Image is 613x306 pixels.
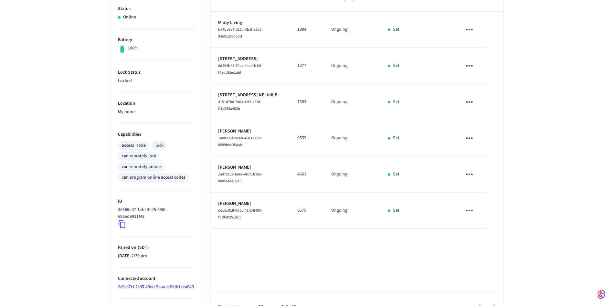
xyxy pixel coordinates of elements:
p: ID [118,198,195,205]
span: ( EDT ) [136,244,149,251]
p: 100% [128,45,138,52]
p: Set [393,26,399,33]
p: Status [118,5,195,12]
span: b64ba6a4-d11c-4b1f-a6a5-93e5199755dd [218,27,263,39]
div: can program online access codes [122,174,185,181]
span: 4151d780-7a63-42f4-a3fd-ff1a353a462b [218,99,261,111]
p: [PERSON_NAME] [218,128,282,135]
p: [STREET_ADDRESS] NE Unit B [218,92,282,99]
p: 8675 [297,207,316,214]
p: [PERSON_NAME] [218,200,282,207]
p: 4663 [297,171,316,178]
p: Online [123,14,136,21]
p: Location [118,100,195,107]
div: can remotely lock [122,153,156,160]
td: Ongoing [323,120,380,156]
p: 1984 [297,26,316,33]
a: 2c9ca7cf-2c35-49ed-9aaa-cd2db1cea849 [118,284,194,290]
p: [STREET_ADDRESS] [218,56,282,62]
p: 7563 [297,99,316,105]
p: Locked [118,78,195,84]
p: Minty Living [218,19,282,26]
p: 0555 [297,135,316,142]
span: 0d394b43-70ca-4cad-b10f-f0add8be1abf [218,63,263,75]
div: can remotely unlock [122,164,162,170]
p: Lock Status [118,69,195,76]
p: Set [393,207,399,214]
span: 1a47212e-69e6-4671-b385-ee856a4a07a3 [218,172,262,184]
span: 1ee8293e-5cab-4503-8622-6699bec35aab [218,135,262,148]
p: Set [393,135,399,142]
div: access_code [122,142,146,149]
td: Ongoing [323,193,380,229]
td: Ongoing [323,156,380,193]
p: Capabilities [118,131,195,138]
span: d6c5c018-0d0c-42f2-8400-fbdfe0251dc1 [218,208,262,220]
p: Battery [118,37,195,43]
p: [DATE] 2:20 pm [118,253,195,259]
p: Connected account [118,275,195,282]
td: Ongoing [323,12,380,48]
td: Ongoing [323,48,380,84]
p: Paired on [118,244,195,251]
p: 1077 [297,62,316,69]
p: 38669a07-1ebf-4e45-996f-696ed9931f42 [118,206,192,220]
p: My home [118,109,195,115]
p: [PERSON_NAME] [218,164,282,171]
p: Set [393,62,399,69]
img: SeamLogoGradient.69752ec5.svg [597,289,605,300]
td: Ongoing [323,84,380,120]
p: Set [393,171,399,178]
p: Set [393,99,399,105]
div: lock [155,142,164,149]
